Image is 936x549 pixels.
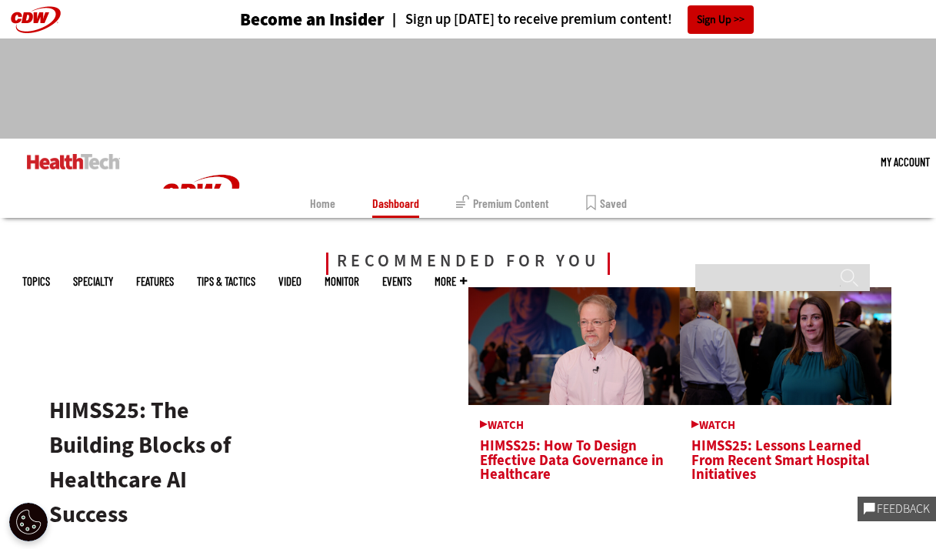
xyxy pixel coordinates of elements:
span: Topics [22,276,50,287]
a: Tips & Tactics [197,276,255,287]
a: Sign Up [688,5,754,34]
a: Become an Insider [182,11,385,28]
a: Video [278,276,301,287]
a: HIMSS25: The Building Blocks of Healthcare AI Success [49,390,231,534]
img: Home [27,154,120,169]
a: CDW [143,240,258,256]
a: Events [382,276,411,287]
img: HIMSS Thumbnail [468,287,680,405]
span: More [435,276,467,287]
a: Saved [586,189,627,218]
a: HIMSS25: Lessons Learned From Recent Smart Hospital Initiatives [691,420,880,484]
div: Cookie Settings [9,503,48,541]
a: MonITor [325,276,359,287]
a: Features [136,276,174,287]
div: User menu [881,139,930,185]
span: Feedback [875,503,930,515]
img: HIMSS Thumbnail [680,287,891,405]
a: HIMSS25: How To Design Effective Data Governance in Healthcare [480,420,668,484]
a: Dashboard [372,189,419,218]
h3: Become an Insider [240,11,385,28]
a: My Account [881,139,930,185]
iframe: advertisement [188,54,748,123]
a: Sign up [DATE] to receive premium content! [385,12,672,27]
button: Open Preferences [9,503,48,541]
img: Home [143,139,258,253]
a: Premium Content [456,189,549,218]
span: Specialty [73,276,113,287]
a: Home [310,189,335,218]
